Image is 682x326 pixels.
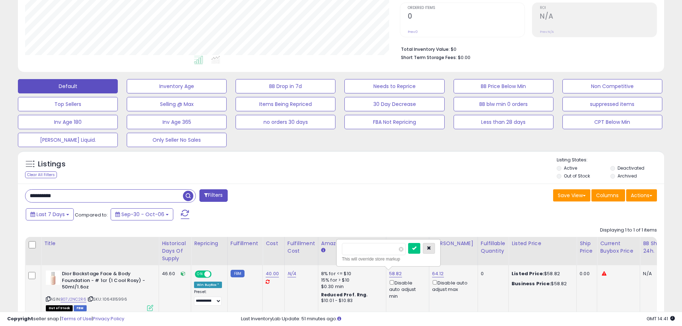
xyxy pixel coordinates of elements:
span: OFF [211,271,222,277]
small: Amazon Fees. [321,247,325,254]
button: Save View [553,189,590,201]
li: $0 [401,44,652,53]
div: $0.30 min [321,283,381,290]
button: no orders 30 days [236,115,335,129]
div: Fulfillment Cost [287,240,315,255]
div: Historical Days Of Supply [162,240,188,262]
strong: Copyright [7,315,33,322]
div: 15% for > $10 [321,277,381,283]
div: 0 [481,271,503,277]
button: [PERSON_NAME] Liquid. [18,133,118,147]
div: ASIN: [46,271,153,310]
div: This will override store markup [342,256,435,263]
small: FBM [231,270,245,277]
b: Short Term Storage Fees: [401,54,457,60]
button: Only Seller No Sales [127,133,227,147]
div: Repricing [194,240,224,247]
b: Reduced Prof. Rng. [321,292,368,298]
button: BB blw min 0 orders [454,97,553,111]
span: Columns [596,192,619,199]
div: 46.60 [162,271,185,277]
button: Columns [591,189,625,201]
div: 0.00 [580,271,591,277]
img: 31QhuxrHnrL._SL40_.jpg [46,271,60,285]
a: Terms of Use [61,315,92,322]
a: 64.12 [432,270,444,277]
div: Preset: [194,289,222,306]
div: Listed Price [512,240,574,247]
a: B07J2NC2R6 [61,296,86,302]
div: $10.01 - $10.83 [321,298,381,304]
button: Sep-30 - Oct-06 [111,208,173,220]
small: Prev: N/A [540,30,554,34]
button: Top Sellers [18,97,118,111]
button: Needs to Reprice [344,79,444,93]
button: suppressed items [562,97,662,111]
button: BB Price Below Min [454,79,553,93]
div: N/A [643,271,667,277]
button: Less than 28 days [454,115,553,129]
b: Listed Price: [512,270,544,277]
a: N/A [287,270,296,277]
span: ROI [540,6,657,10]
button: Last 7 Days [26,208,74,220]
div: Win BuyBox * [194,282,222,288]
a: Privacy Policy [93,315,124,322]
span: | SKU: 1064315996 [87,296,127,302]
button: BB Drop in 7d [236,79,335,93]
a: 40.00 [266,270,279,277]
b: Business Price: [512,280,551,287]
div: BB Share 24h. [643,240,669,255]
button: FBA Not Repricing [344,115,444,129]
a: 58.82 [389,270,402,277]
span: FBM [74,305,87,311]
div: Ship Price [580,240,594,255]
span: Ordered Items [408,6,524,10]
div: Disable auto adjust min [389,279,424,300]
div: Clear All Filters [25,171,57,178]
label: Deactivated [618,165,644,171]
label: Archived [618,173,637,179]
div: Disable auto adjust max [432,279,472,293]
div: Current Buybox Price [600,240,637,255]
span: 2025-10-14 14:41 GMT [647,315,675,322]
span: $0.00 [458,54,470,61]
p: Listing States: [557,157,664,164]
button: Selling @ Max [127,97,227,111]
button: Filters [199,189,227,202]
small: Prev: 0 [408,30,418,34]
button: Items Being Repriced [236,97,335,111]
b: Total Inventory Value: [401,46,450,52]
label: Active [564,165,577,171]
span: Sep-30 - Oct-06 [121,211,164,218]
div: seller snap | | [7,316,124,322]
button: Inv Age 180 [18,115,118,129]
h2: 0 [408,12,524,22]
span: ON [195,271,204,277]
button: Inventory Age [127,79,227,93]
label: Out of Stock [564,173,590,179]
b: Dior Backstage Face & Body Foundation - # 1cr (1 Cool Rosy) - 50ml/1.6oz [62,271,149,292]
div: 8% for <= $10 [321,271,381,277]
h5: Listings [38,159,66,169]
div: [PERSON_NAME] [432,240,475,247]
div: Displaying 1 to 1 of 1 items [600,227,657,234]
div: Cost [266,240,281,247]
button: CPT Below Min [562,115,662,129]
div: $58.82 [512,281,571,287]
button: Inv Age 365 [127,115,227,129]
div: Fulfillment [231,240,260,247]
button: 30 Day Decrease [344,97,444,111]
button: Non Competitive [562,79,662,93]
span: Last 7 Days [37,211,65,218]
h2: N/A [540,12,657,22]
span: Compared to: [75,211,108,218]
span: All listings that are currently out of stock and unavailable for purchase on Amazon [46,305,73,311]
div: Amazon Fees [321,240,383,247]
div: Last InventoryLab Update: 51 minutes ago. [241,316,675,322]
div: Title [44,240,156,247]
div: $58.82 [512,271,571,277]
button: Actions [626,189,657,201]
div: Fulfillable Quantity [481,240,506,255]
button: Default [18,79,118,93]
